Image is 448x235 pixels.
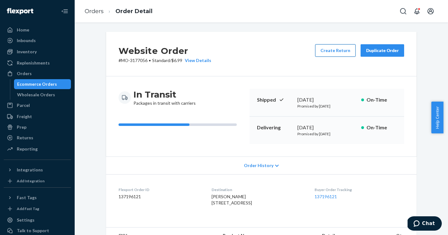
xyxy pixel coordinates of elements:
[4,47,71,57] a: Inventory
[4,177,71,185] a: Add Integration
[397,5,409,17] button: Open Search Box
[85,8,104,15] a: Orders
[17,135,33,141] div: Returns
[4,112,71,122] a: Freight
[17,49,37,55] div: Inventory
[17,37,36,44] div: Inbounds
[17,124,26,130] div: Prep
[4,133,71,143] a: Returns
[297,124,356,131] div: [DATE]
[17,228,49,234] div: Talk to Support
[366,96,397,103] p: On-Time
[17,194,37,201] div: Fast Tags
[244,162,273,169] span: Order History
[119,44,211,57] h2: Website Order
[315,44,356,57] button: Create Return
[7,8,33,14] img: Flexport logo
[119,194,202,200] dd: 137196121
[431,102,443,133] button: Help Center
[149,58,151,63] span: •
[315,194,337,199] a: 137196121
[17,92,55,98] div: Wholesale Orders
[17,206,39,211] div: Add Fast Tag
[17,178,44,184] div: Add Integration
[297,103,356,109] p: Promised by [DATE]
[80,2,157,21] ol: breadcrumbs
[17,70,32,77] div: Orders
[4,205,71,213] a: Add Fast Tag
[4,25,71,35] a: Home
[297,96,356,103] div: [DATE]
[14,79,71,89] a: Ecommerce Orders
[119,57,211,64] p: # MO-3177056 / $6.99
[411,5,423,17] button: Open notifications
[17,113,32,120] div: Freight
[17,217,35,223] div: Settings
[152,58,170,63] span: Standard
[297,131,356,137] p: Promised by [DATE]
[17,27,29,33] div: Home
[424,5,437,17] button: Open account menu
[119,187,202,192] dt: Flexport Order ID
[4,36,71,46] a: Inbounds
[4,215,71,225] a: Settings
[115,8,152,15] a: Order Detail
[212,187,304,192] dt: Destination
[4,193,71,203] button: Fast Tags
[17,167,43,173] div: Integrations
[4,165,71,175] button: Integrations
[182,57,211,64] button: View Details
[58,5,71,17] button: Close Navigation
[366,47,399,54] div: Duplicate Order
[133,89,196,106] div: Packages in transit with carriers
[17,81,57,87] div: Ecommerce Orders
[366,124,397,131] p: On-Time
[4,122,71,132] a: Prep
[408,216,442,232] iframe: Opens a widget where you can chat to one of our agents
[133,89,196,100] h3: In Transit
[17,102,30,108] div: Parcel
[212,194,252,205] span: [PERSON_NAME] [STREET_ADDRESS]
[257,96,292,103] p: Shipped
[17,60,50,66] div: Replenishments
[361,44,404,57] button: Duplicate Order
[14,90,71,100] a: Wholesale Orders
[17,146,38,152] div: Reporting
[4,144,71,154] a: Reporting
[4,100,71,110] a: Parcel
[4,58,71,68] a: Replenishments
[257,124,292,131] p: Delivering
[315,187,404,192] dt: Buyer Order Tracking
[4,69,71,79] a: Orders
